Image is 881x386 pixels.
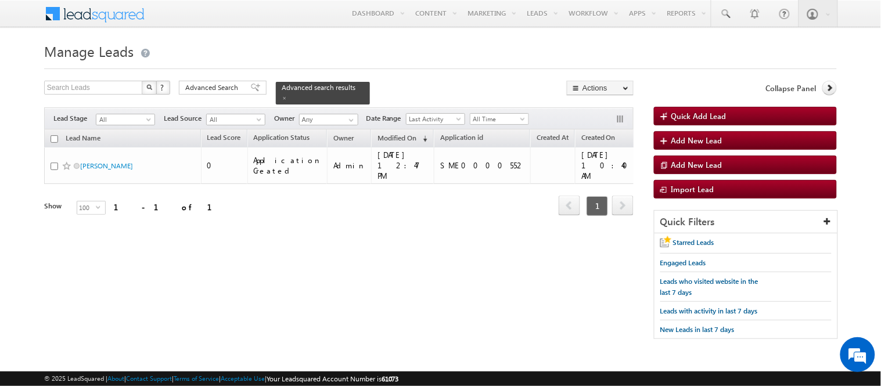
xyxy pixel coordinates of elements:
[158,301,211,316] em: Start Chat
[51,135,58,143] input: Check all records
[174,374,219,382] a: Terms of Service
[440,160,525,171] div: SME0000552
[114,200,226,214] div: 1 - 1 of 1
[612,196,634,215] span: next
[671,184,714,194] span: Import Lead
[671,160,722,169] span: Add New Lead
[671,111,727,121] span: Quick Add Lead
[185,82,242,93] span: Advanced Search
[333,134,354,142] span: Owner
[107,374,124,382] a: About
[333,160,366,171] div: Admin
[274,113,299,124] span: Owner
[537,133,569,142] span: Created At
[160,82,166,92] span: ?
[202,131,247,146] a: Lead Score
[343,114,357,126] a: Show All Items
[44,42,134,60] span: Manage Leads
[567,81,634,95] button: Actions
[80,161,133,170] a: [PERSON_NAME]
[77,201,96,214] span: 100
[559,197,580,215] a: prev
[96,114,155,125] a: All
[660,258,706,267] span: Engaged Leads
[660,277,758,297] span: Leads who visited website in the last 7 days
[470,113,529,125] a: All Time
[96,204,105,210] span: select
[156,81,170,95] button: ?
[60,132,106,147] a: Lead Name
[190,6,218,34] div: Minimize live chat window
[673,238,714,247] span: Starred Leads
[299,114,358,125] input: Type to Search
[96,114,152,125] span: All
[576,131,621,146] a: Created On
[207,114,262,125] span: All
[60,61,195,76] div: Chat with us now
[372,131,433,146] a: Modified On (sorted descending)
[44,373,399,384] span: © 2025 LeadSquared | | | | |
[20,61,49,76] img: d_60004797649_company_0_60004797649
[164,113,206,124] span: Lead Source
[382,374,399,383] span: 61073
[254,133,310,142] span: Application Status
[581,133,616,142] span: Created On
[766,83,817,93] span: Collapse Panel
[206,114,265,125] a: All
[44,201,67,211] div: Show
[15,107,212,291] textarea: Type your message and hit 'Enter'
[440,133,483,142] span: Application id
[366,113,406,124] span: Date Range
[470,114,526,124] span: All Time
[126,374,172,382] a: Contact Support
[660,306,758,315] span: Leads with activity in last 7 days
[282,83,355,92] span: Advanced search results
[671,135,722,145] span: Add New Lead
[406,113,465,125] a: Last Activity
[221,374,265,382] a: Acceptable Use
[559,196,580,215] span: prev
[377,134,416,142] span: Modified On
[655,211,837,233] div: Quick Filters
[377,150,429,181] div: [DATE] 12:47 PM
[531,131,574,146] a: Created At
[612,197,634,215] a: next
[146,84,152,90] img: Search
[53,113,96,124] span: Lead Stage
[418,134,427,143] span: (sorted descending)
[587,196,608,216] span: 1
[267,374,399,383] span: Your Leadsquared Account Number is
[407,114,462,124] span: Last Activity
[207,133,241,142] span: Lead Score
[434,131,489,146] a: Application id
[660,325,735,334] span: New Leads in last 7 days
[254,155,322,176] div: Application Created
[581,150,635,181] div: [DATE] 10:40 AM
[207,160,242,171] div: 0
[248,131,316,146] a: Application Status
